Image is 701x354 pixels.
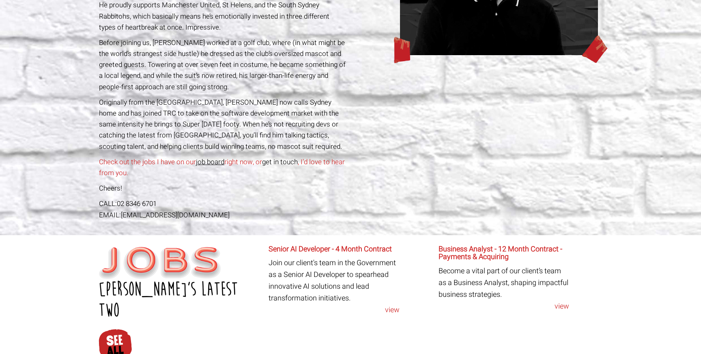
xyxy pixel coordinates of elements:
[99,198,348,209] div: CALL:
[269,305,400,316] a: view
[99,210,348,221] div: EMAIL:
[99,37,348,92] p: Before joining us, [PERSON_NAME] worked at a golf club, where (in what might be the world’s stran...
[439,245,570,262] h6: Business Analyst - 12 Month Contract - Payments & Acquiring
[269,245,400,316] article: Join our client's team in the Government as a Senior AI Developer to spearhead innovative AI solu...
[99,97,348,152] p: Originally from the [GEOGRAPHIC_DATA], [PERSON_NAME] now calls Sydney home and has joined TRC to ...
[262,157,298,167] a: get in touch
[196,157,224,167] a: job board
[269,245,400,253] h6: Senior AI Developer - 4 Month Contract
[117,199,157,209] a: 02 8346 6701
[99,157,348,178] p: Check out the jobs I have on our right now, or , I’d love to hear from you.
[99,183,348,194] p: Cheers!
[439,301,570,313] a: view
[99,279,262,321] h2: [PERSON_NAME]’s latest two
[99,247,221,279] img: Jobs
[439,245,570,313] article: Become a vital part of our client’s team as a Business Analyst, shaping impactful business strate...
[121,210,230,220] a: [EMAIL_ADDRESS][DOMAIN_NAME]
